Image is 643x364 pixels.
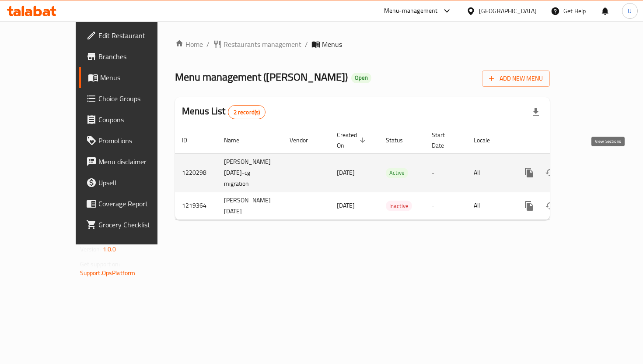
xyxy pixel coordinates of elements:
span: Branches [98,51,176,62]
a: Menus [79,67,183,88]
span: Add New Menu [489,73,543,84]
span: Edit Restaurant [98,30,176,41]
div: [GEOGRAPHIC_DATA] [479,6,537,16]
td: [PERSON_NAME] [DATE] [217,192,283,219]
td: [PERSON_NAME] [DATE]-cg migration [217,153,283,192]
li: / [206,39,210,49]
table: enhanced table [175,127,610,220]
span: Vendor [290,135,319,145]
td: 1219364 [175,192,217,219]
a: Menu disclaimer [79,151,183,172]
span: Coverage Report [98,198,176,209]
div: Total records count [228,105,266,119]
a: Upsell [79,172,183,193]
span: Menus [100,72,176,83]
span: Grocery Checklist [98,219,176,230]
td: - [425,192,467,219]
span: Coupons [98,114,176,125]
a: Branches [79,46,183,67]
button: Add New Menu [482,71,550,87]
span: Get support on: [80,258,120,270]
button: more [519,162,540,183]
td: All [467,192,512,219]
span: Active [386,168,408,178]
span: 1.0.0 [103,244,116,255]
span: 2 record(s) [228,108,266,117]
a: Promotions [79,130,183,151]
button: Change Status [540,195,561,216]
a: Coupons [79,109,183,130]
span: [DATE] [337,167,355,178]
div: Inactive [386,201,412,211]
span: Name [224,135,251,145]
div: Export file [525,102,546,123]
nav: breadcrumb [175,39,550,49]
span: ID [182,135,199,145]
span: Menu management ( [PERSON_NAME] ) [175,67,348,87]
div: Open [351,73,371,83]
button: Change Status [540,162,561,183]
a: Grocery Checklist [79,214,183,235]
span: Inactive [386,201,412,211]
td: All [467,153,512,192]
span: Created On [337,130,368,151]
span: Status [386,135,414,145]
span: Menu disclaimer [98,156,176,167]
span: Restaurants management [224,39,301,49]
th: Actions [512,127,610,154]
button: more [519,195,540,216]
span: [DATE] [337,200,355,211]
span: Version: [80,244,101,255]
a: Edit Restaurant [79,25,183,46]
span: Choice Groups [98,93,176,104]
a: Home [175,39,203,49]
a: Support.OpsPlatform [80,267,136,279]
h2: Menus List [182,105,266,119]
span: Locale [474,135,501,145]
span: Open [351,74,371,81]
span: Promotions [98,135,176,146]
a: Coverage Report [79,193,183,214]
span: U [628,6,632,16]
a: Choice Groups [79,88,183,109]
a: Restaurants management [213,39,301,49]
span: Start Date [432,130,456,151]
span: Menus [322,39,342,49]
span: Upsell [98,177,176,188]
td: - [425,153,467,192]
div: Menu-management [384,6,438,16]
li: / [305,39,308,49]
td: 1220298 [175,153,217,192]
